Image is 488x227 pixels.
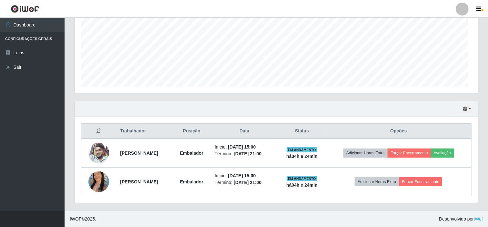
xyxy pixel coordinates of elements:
[173,124,211,139] th: Posição
[399,177,442,186] button: Forçar Encerramento
[287,176,317,181] span: EM ANDAMENTO
[88,169,109,195] img: 1754502098226.jpeg
[70,216,82,222] span: IWOF
[286,154,318,159] strong: há 04 h e 24 min
[287,147,317,152] span: EM ANDAMENTO
[180,150,203,156] strong: Embalador
[228,173,256,178] time: [DATE] 15:00
[88,143,109,163] img: 1646132801088.jpeg
[215,179,274,186] li: Término:
[326,124,472,139] th: Opções
[388,149,431,158] button: Forçar Encerramento
[215,172,274,179] li: Início:
[278,124,326,139] th: Status
[234,180,261,185] time: [DATE] 21:00
[228,144,256,150] time: [DATE] 15:00
[215,144,274,150] li: Início:
[120,150,158,156] strong: [PERSON_NAME]
[234,151,261,156] time: [DATE] 21:00
[474,216,483,222] a: iWof
[120,179,158,184] strong: [PERSON_NAME]
[355,177,399,186] button: Adicionar Horas Extra
[180,179,203,184] strong: Embalador
[439,216,483,222] span: Desenvolvido por
[431,149,454,158] button: Avaliação
[116,124,172,139] th: Trabalhador
[11,5,39,13] img: CoreUI Logo
[70,216,96,222] span: © 2025 .
[211,124,278,139] th: Data
[215,150,274,157] li: Término:
[286,182,318,188] strong: há 04 h e 24 min
[343,149,388,158] button: Adicionar Horas Extra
